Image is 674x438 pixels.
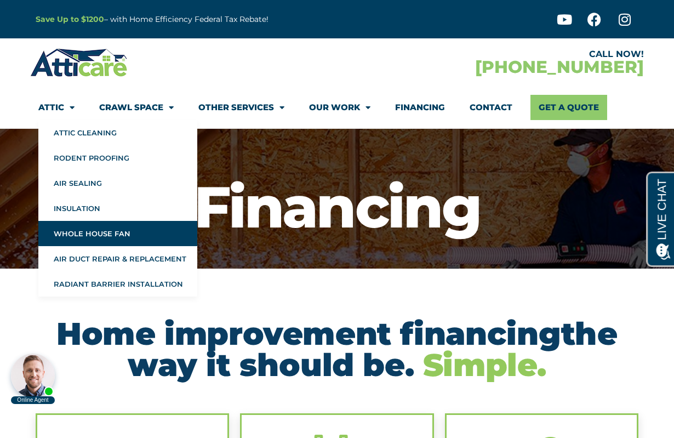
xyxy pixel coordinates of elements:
a: Other Services [198,95,284,120]
span: it should be. [206,346,414,384]
a: Contact [470,95,512,120]
a: Insulation [38,196,197,221]
iframe: Chat Invitation [5,350,60,405]
span: Simple. [423,346,546,384]
a: Whole House Fan [38,221,197,246]
p: – with Home Efficiency Federal Tax Rebate! [36,13,391,26]
a: Rodent Proofing [38,145,197,170]
div: CALL NOW! [337,50,644,59]
h2: Home improvement financing [36,318,638,380]
a: Radiant Barrier Installation [38,271,197,297]
a: Get A Quote [530,95,607,120]
span: the way [128,315,618,384]
a: Financing [395,95,445,120]
a: Our Work [309,95,370,120]
span: Opens a chat window [27,9,88,22]
a: Air Duct Repair & Replacement [38,246,197,271]
a: Air Sealing [38,170,197,196]
nav: Menu [38,95,636,120]
h1: Financing [5,178,669,236]
a: Attic Cleaning [38,120,197,145]
a: Attic [38,95,75,120]
a: Crawl Space [99,95,174,120]
a: Save Up to $1200 [36,14,104,24]
ul: Attic [38,120,197,297]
